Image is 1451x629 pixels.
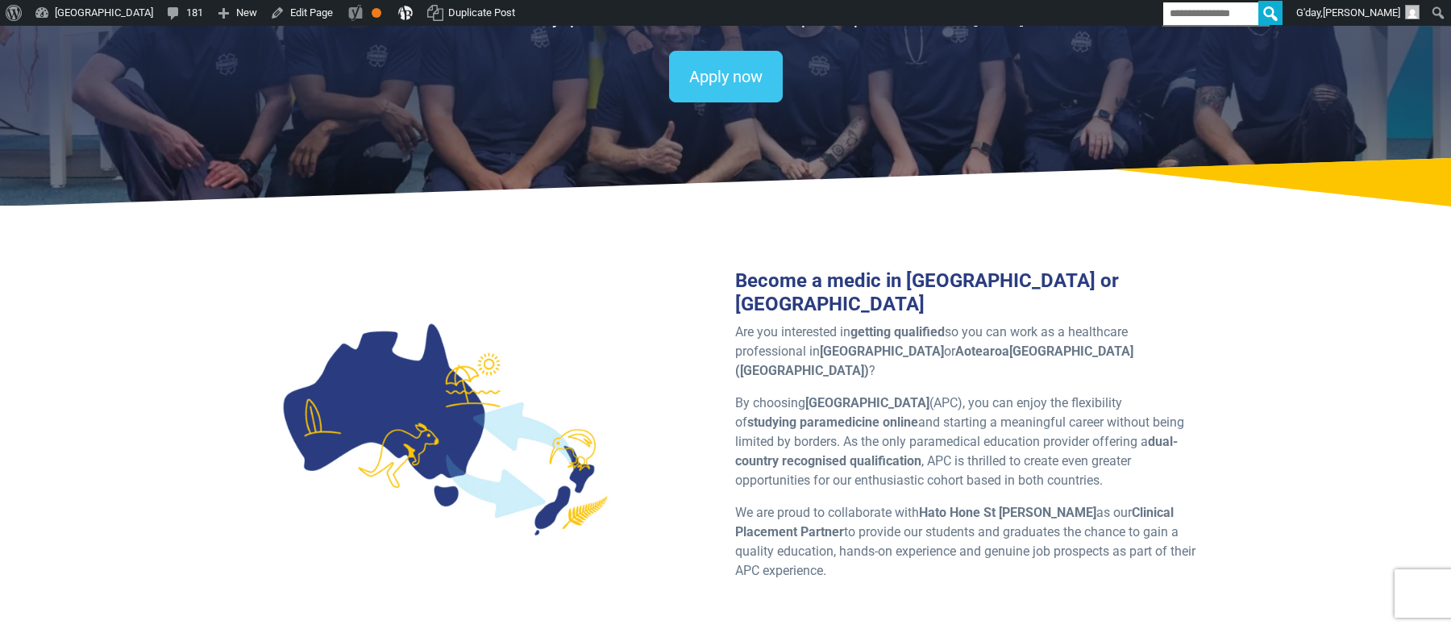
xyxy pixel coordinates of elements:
[735,394,1197,490] p: By choosing (APC), you can enjoy the flexibility of and starting a meaningful career without bein...
[372,8,381,18] div: OK
[850,324,945,339] strong: getting qualified
[735,505,1174,539] strong: Clinical Placement Partner
[735,344,1133,378] strong: [GEOGRAPHIC_DATA] ([GEOGRAPHIC_DATA])
[747,414,879,430] strong: studying paramedicine
[919,505,1096,520] strong: Hato Hone St [PERSON_NAME]
[820,344,944,359] strong: [GEOGRAPHIC_DATA]
[1323,6,1400,19] span: [PERSON_NAME]
[735,434,1178,469] strong: dual-country recognised qualification
[669,51,783,102] a: Apply now
[735,269,1197,316] h3: Become a medic in [GEOGRAPHIC_DATA] or [GEOGRAPHIC_DATA]
[883,414,918,430] strong: online
[955,344,1009,359] strong: Aotearoa
[735,503,1197,581] p: We are proud to collaborate with as our to provide our students and graduates the chance to gain ...
[735,323,1197,381] p: Are you interested in so you can work as a healthcare professional in or ?
[805,395,929,410] strong: [GEOGRAPHIC_DATA]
